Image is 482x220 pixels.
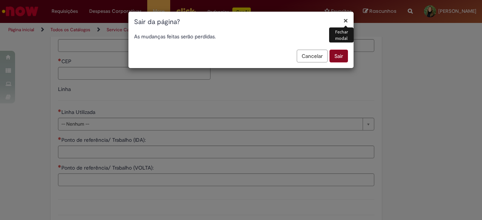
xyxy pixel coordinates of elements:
[134,33,348,40] p: As mudanças feitas serão perdidas.
[343,17,348,24] button: Fechar modal
[297,50,328,62] button: Cancelar
[329,50,348,62] button: Sair
[134,17,348,27] h1: Sair da página?
[329,27,354,42] div: Fechar modal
